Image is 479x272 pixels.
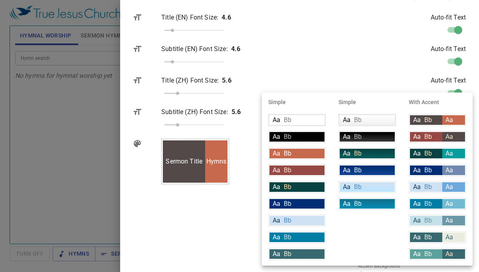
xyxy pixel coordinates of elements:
[273,250,280,258] span: Aa
[273,133,280,140] span: Aa
[424,133,432,140] span: Bb
[354,133,362,140] span: Bb
[354,183,362,191] span: Bb
[413,133,421,140] span: Aa
[284,183,291,191] span: Bb
[284,233,291,241] span: Bb
[284,250,291,258] span: Bb
[343,166,350,174] span: Aa
[273,200,280,207] span: Aa
[424,217,432,224] span: Bb
[273,233,280,241] span: Aa
[284,116,291,124] span: Bb
[284,166,291,174] span: Bb
[424,166,432,174] span: Bb
[424,150,432,157] span: Bb
[424,183,432,191] span: Bb
[424,116,432,124] span: Bb
[413,150,421,157] span: Aa
[413,217,421,224] span: Aa
[354,200,362,207] span: Bb
[445,183,453,191] span: Aa
[273,217,280,224] span: Aa
[284,150,291,157] span: Bb
[445,116,453,124] span: Aa
[413,200,421,207] span: Aa
[284,133,291,140] span: Bb
[445,133,453,140] span: Aa
[445,200,453,207] span: Aa
[343,116,350,124] span: Aa
[273,150,280,157] span: Aa
[343,200,350,207] span: Aa
[413,116,421,124] span: Aa
[284,200,291,207] span: Bb
[402,93,473,112] li: With Accent
[445,233,453,241] span: Aa
[445,166,453,174] span: Aa
[424,250,432,258] span: Bb
[354,166,362,174] span: Bb
[354,150,362,157] span: Bb
[343,133,350,140] span: Aa
[445,150,453,157] span: Aa
[354,116,362,124] span: Bb
[343,150,350,157] span: Aa
[273,183,280,191] span: Aa
[445,217,453,224] span: Aa
[424,200,432,207] span: Bb
[343,183,350,191] span: Aa
[424,233,432,241] span: Bb
[413,183,421,191] span: Aa
[413,233,421,241] span: Aa
[273,166,280,174] span: Aa
[413,166,421,174] span: Aa
[273,116,280,124] span: Aa
[332,93,402,112] li: Simple
[262,93,332,112] li: Simple
[445,250,453,258] span: Aa
[284,217,291,224] span: Bb
[413,250,421,258] span: Aa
